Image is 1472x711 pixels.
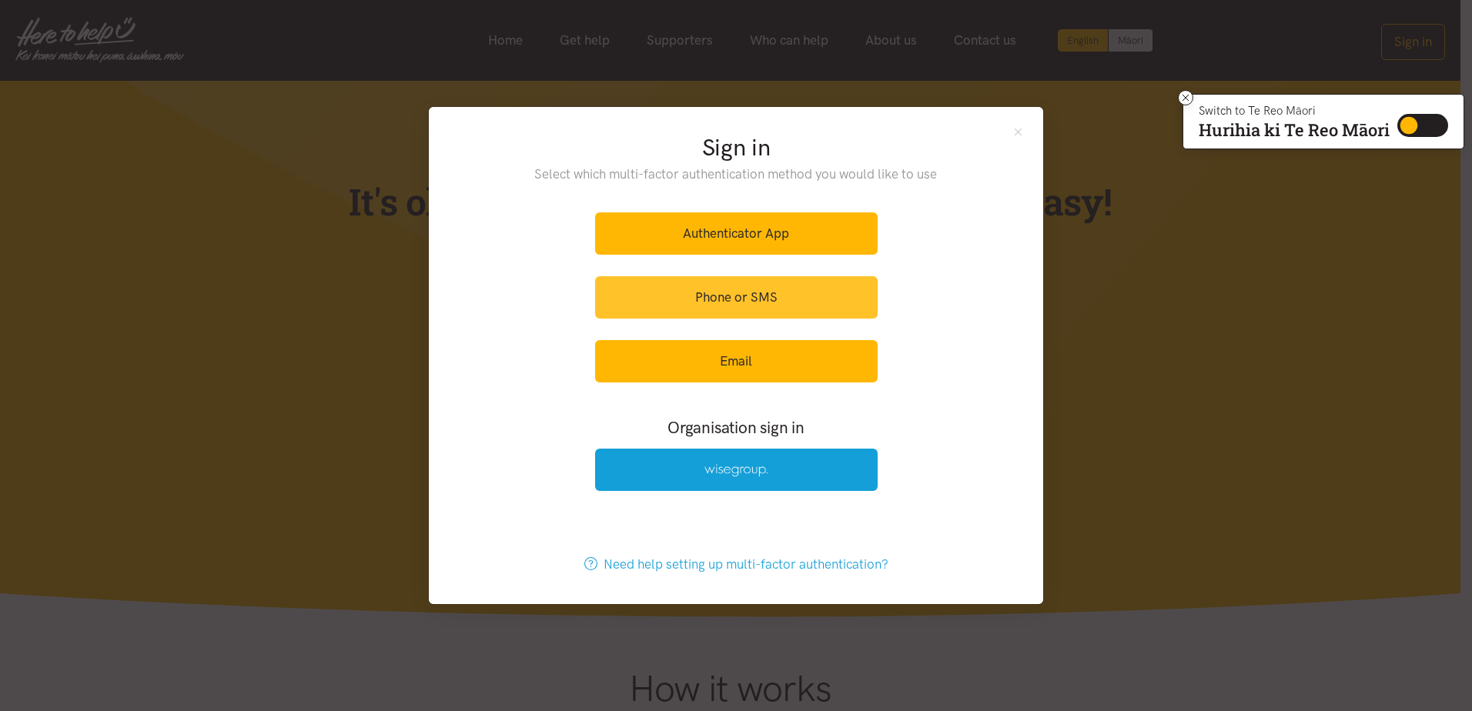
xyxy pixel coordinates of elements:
a: Need help setting up multi-factor authentication? [568,543,905,586]
button: Close [1012,125,1025,139]
p: Hurihia ki Te Reo Māori [1199,123,1390,137]
h3: Organisation sign in [553,416,919,439]
a: Email [595,340,878,382]
p: Switch to Te Reo Māori [1199,106,1390,115]
img: Wise Group [704,464,768,477]
h2: Sign in [503,132,969,164]
p: Select which multi-factor authentication method you would like to use [503,164,969,185]
a: Authenticator App [595,212,878,255]
a: Phone or SMS [595,276,878,319]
